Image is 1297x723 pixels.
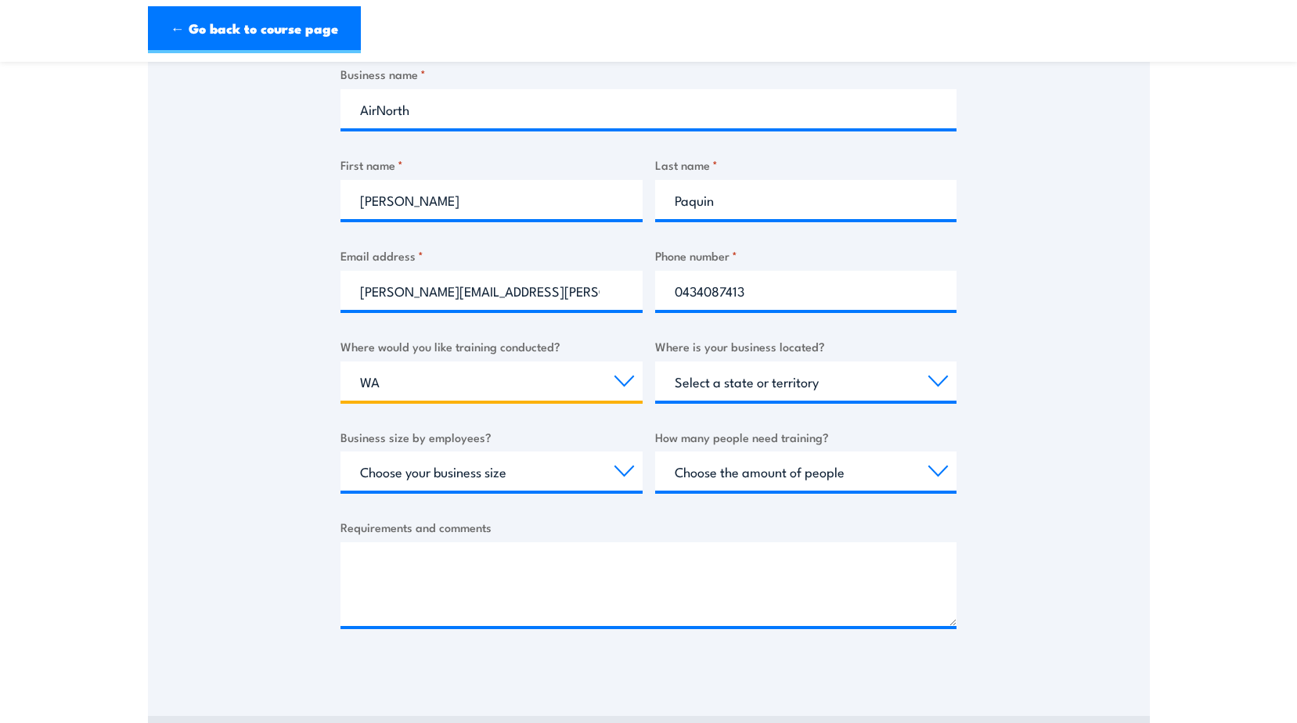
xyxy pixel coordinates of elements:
[340,428,643,446] label: Business size by employees?
[655,428,957,446] label: How many people need training?
[340,246,643,264] label: Email address
[148,6,361,53] a: ← Go back to course page
[655,156,957,174] label: Last name
[340,518,957,536] label: Requirements and comments
[340,337,643,355] label: Where would you like training conducted?
[340,156,643,174] label: First name
[655,246,957,264] label: Phone number
[340,65,957,83] label: Business name
[655,337,957,355] label: Where is your business located?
